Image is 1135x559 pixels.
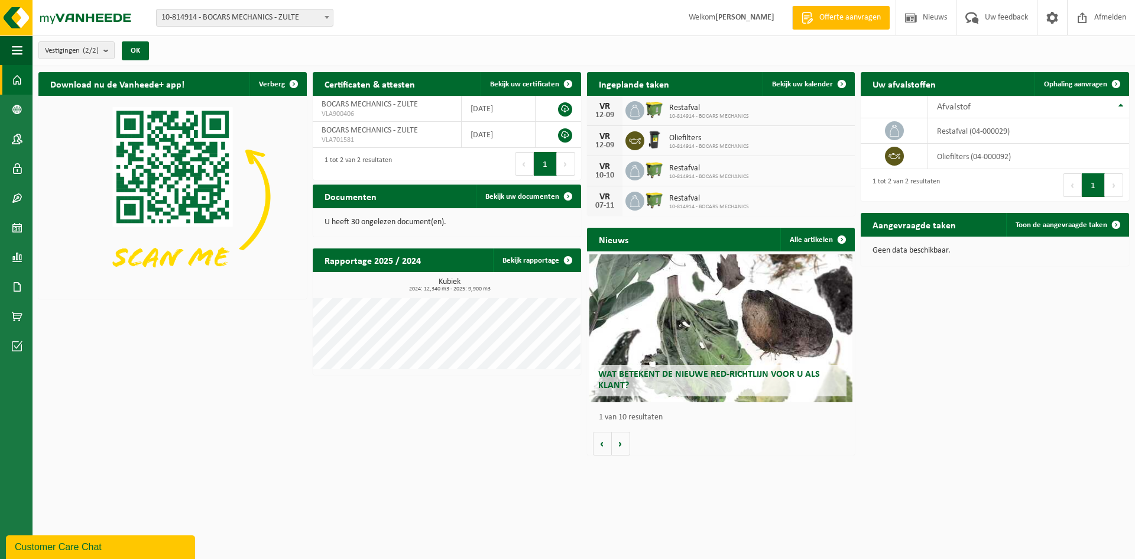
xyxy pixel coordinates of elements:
span: Vestigingen [45,42,99,60]
div: VR [593,192,617,202]
h2: Download nu de Vanheede+ app! [38,72,196,95]
span: Oliefilters [669,134,749,143]
div: 1 tot 2 van 2 resultaten [867,172,940,198]
button: Verberg [249,72,306,96]
span: VLA701581 [322,135,452,145]
button: Previous [515,152,534,176]
span: Verberg [259,80,285,88]
span: Wat betekent de nieuwe RED-richtlijn voor u als klant? [598,370,820,390]
td: [DATE] [462,122,536,148]
strong: [PERSON_NAME] [715,13,774,22]
span: Restafval [669,104,749,113]
a: Offerte aanvragen [792,6,890,30]
count: (2/2) [83,47,99,54]
h2: Certificaten & attesten [313,72,427,95]
span: Restafval [669,164,749,173]
a: Bekijk uw certificaten [481,72,580,96]
img: WB-1100-HPE-GN-50 [644,160,664,180]
div: 12-09 [593,111,617,119]
span: 2024: 12,340 m3 - 2025: 9,900 m3 [319,286,581,292]
span: 10-814914 - BOCARS MECHANICS [669,143,749,150]
span: Bekijk uw kalender [772,80,833,88]
td: oliefilters (04-000092) [928,144,1129,169]
img: Download de VHEPlus App [38,96,307,297]
span: Ophaling aanvragen [1044,80,1107,88]
a: Bekijk rapportage [493,248,580,272]
span: 10-814914 - BOCARS MECHANICS [669,203,749,211]
h2: Aangevraagde taken [861,213,968,236]
span: BOCARS MECHANICS - ZULTE [322,100,418,109]
img: WB-0240-HPE-BK-01 [644,130,664,150]
h2: Documenten [313,185,388,208]
span: VLA900406 [322,109,452,119]
div: VR [593,162,617,172]
span: Offerte aanvragen [816,12,884,24]
button: 1 [534,152,557,176]
td: restafval (04-000029) [928,118,1129,144]
span: Toon de aangevraagde taken [1016,221,1107,229]
span: Bekijk uw certificaten [490,80,559,88]
iframe: chat widget [6,533,197,559]
a: Wat betekent de nieuwe RED-richtlijn voor u als klant? [589,254,852,402]
span: Restafval [669,194,749,203]
button: Next [557,152,575,176]
a: Ophaling aanvragen [1035,72,1128,96]
p: Geen data beschikbaar. [873,247,1117,255]
p: 1 van 10 resultaten [599,413,849,422]
p: U heeft 30 ongelezen document(en). [325,218,569,227]
span: 10-814914 - BOCARS MECHANICS - ZULTE [156,9,333,27]
h2: Nieuws [587,228,640,251]
div: VR [593,102,617,111]
td: [DATE] [462,96,536,122]
button: 1 [1082,173,1105,197]
a: Alle artikelen [780,228,854,251]
button: Volgende [612,432,630,455]
div: 12-09 [593,141,617,150]
h2: Ingeplande taken [587,72,681,95]
button: Vestigingen(2/2) [38,41,115,59]
button: Previous [1063,173,1082,197]
button: Vorige [593,432,612,455]
span: 10-814914 - BOCARS MECHANICS [669,113,749,120]
span: Bekijk uw documenten [485,193,559,201]
img: WB-1100-HPE-GN-50 [644,190,664,210]
a: Bekijk uw documenten [476,185,580,208]
div: 1 tot 2 van 2 resultaten [319,151,392,177]
div: 10-10 [593,172,617,180]
a: Toon de aangevraagde taken [1006,213,1128,237]
h2: Uw afvalstoffen [861,72,948,95]
span: Afvalstof [937,102,971,112]
h3: Kubiek [319,278,581,292]
div: 07-11 [593,202,617,210]
button: OK [122,41,149,60]
img: WB-1100-HPE-GN-50 [644,99,664,119]
span: BOCARS MECHANICS - ZULTE [322,126,418,135]
button: Next [1105,173,1123,197]
div: VR [593,132,617,141]
a: Bekijk uw kalender [763,72,854,96]
span: 10-814914 - BOCARS MECHANICS - ZULTE [157,9,333,26]
h2: Rapportage 2025 / 2024 [313,248,433,272]
span: 10-814914 - BOCARS MECHANICS [669,173,749,180]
